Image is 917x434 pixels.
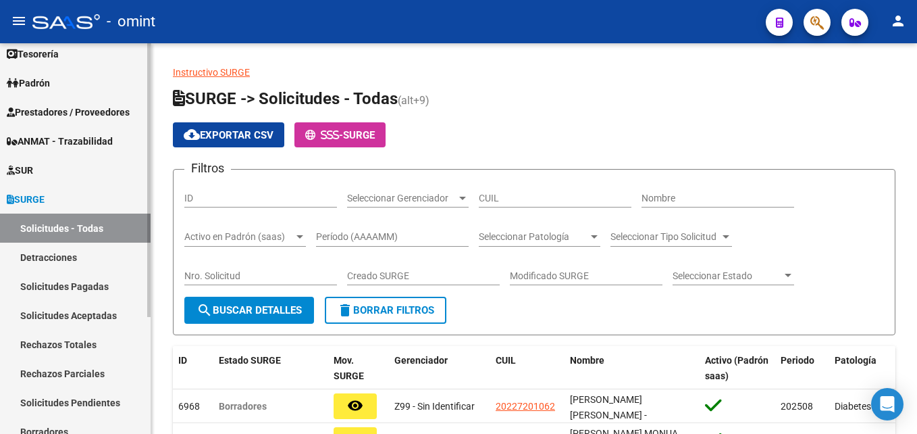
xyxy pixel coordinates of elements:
datatable-header-cell: Activo (Padrón saas) [700,346,775,391]
div: Open Intercom Messenger [871,388,903,420]
span: Borradores [219,401,267,412]
span: 6968 [178,401,200,412]
datatable-header-cell: Nombre [565,346,700,391]
span: - [305,129,343,141]
h3: Filtros [184,159,231,178]
a: Instructivo SURGE [173,67,250,78]
span: Padrón [7,76,50,91]
span: Activo en Padrón (saas) [184,231,294,243]
span: Mov. SURGE [334,355,364,381]
span: Periodo [781,355,814,366]
span: Seleccionar Gerenciador [347,193,456,204]
mat-icon: delete [337,302,353,318]
button: -SURGE [294,122,386,147]
span: Buscar Detalles [196,304,302,316]
span: SURGE [343,129,375,141]
span: Nombre [570,355,604,366]
span: Patología [835,355,876,366]
span: SURGE -> Solicitudes - Todas [173,89,398,108]
mat-icon: remove_red_eye [347,397,363,414]
span: Gerenciador [394,355,448,366]
span: Seleccionar Tipo Solicitud [610,231,720,243]
mat-icon: search [196,302,213,318]
mat-icon: cloud_download [184,126,200,143]
span: CUIL [496,355,516,366]
datatable-header-cell: ID [173,346,213,391]
button: Exportar CSV [173,122,284,147]
datatable-header-cell: Mov. SURGE [328,346,389,391]
mat-icon: person [890,13,906,29]
datatable-header-cell: Estado SURGE [213,346,328,391]
button: Buscar Detalles [184,297,314,324]
span: Z99 - Sin Identificar [394,401,475,412]
span: Estado SURGE [219,355,281,366]
span: Activo (Padrón saas) [705,355,768,381]
span: (alt+9) [398,94,429,107]
span: Tesorería [7,47,59,62]
span: Seleccionar Patología [479,231,588,243]
span: ANMAT - Trazabilidad [7,134,113,149]
span: Seleccionar Estado [673,270,782,282]
span: - omint [107,7,155,37]
datatable-header-cell: Periodo [775,346,829,391]
span: Exportar CSV [184,129,273,141]
datatable-header-cell: Gerenciador [389,346,490,391]
span: 20227201062 [496,401,555,412]
button: Borrar Filtros [325,297,446,324]
datatable-header-cell: CUIL [490,346,565,391]
span: ID [178,355,187,366]
span: [PERSON_NAME] [PERSON_NAME] - [570,394,647,420]
span: SUR [7,163,33,178]
span: SURGE [7,192,45,207]
span: Borrar Filtros [337,304,434,316]
mat-icon: menu [11,13,27,29]
span: Diabetes [835,401,871,412]
span: 202508 [781,401,813,412]
span: Prestadores / Proveedores [7,105,130,120]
